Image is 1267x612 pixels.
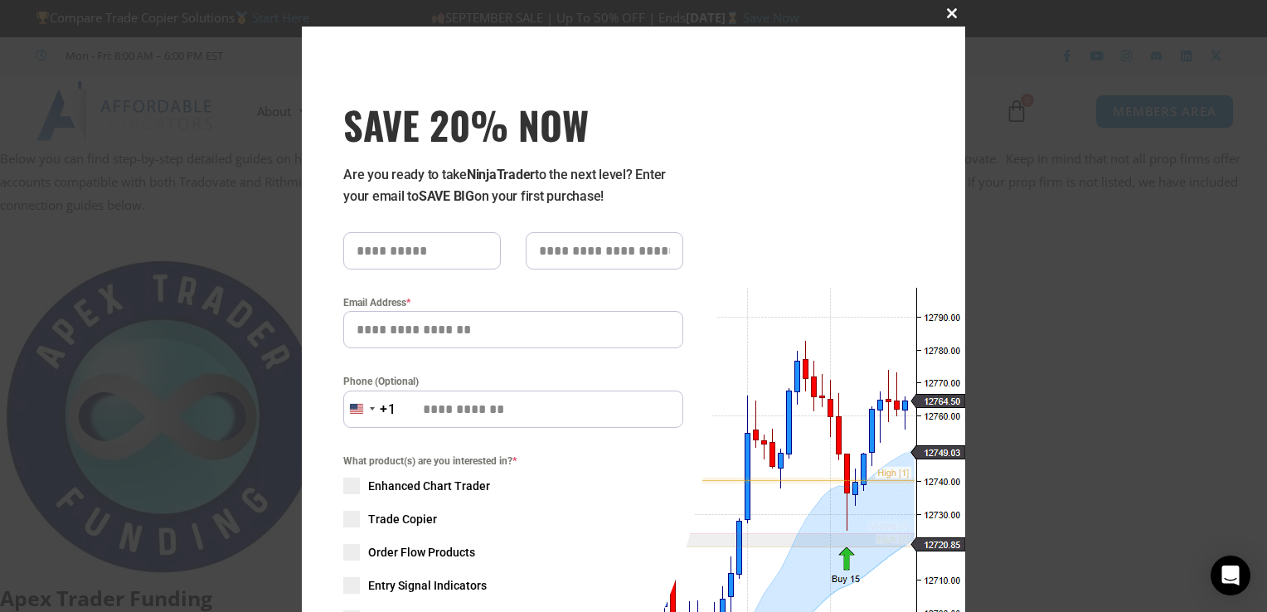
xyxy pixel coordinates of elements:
[368,511,437,527] span: Trade Copier
[343,453,683,469] span: What product(s) are you interested in?
[368,478,490,494] span: Enhanced Chart Trader
[343,294,683,311] label: Email Address
[343,164,683,207] p: Are you ready to take to the next level? Enter your email to on your first purchase!
[343,478,683,494] label: Enhanced Chart Trader
[368,577,487,594] span: Entry Signal Indicators
[380,399,396,420] div: +1
[343,511,683,527] label: Trade Copier
[343,373,683,390] label: Phone (Optional)
[368,544,475,561] span: Order Flow Products
[1211,556,1250,595] div: Open Intercom Messenger
[343,544,683,561] label: Order Flow Products
[343,391,396,428] button: Selected country
[343,577,683,594] label: Entry Signal Indicators
[419,188,474,204] strong: SAVE BIG
[467,167,535,182] strong: NinjaTrader
[343,101,683,148] h3: SAVE 20% NOW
